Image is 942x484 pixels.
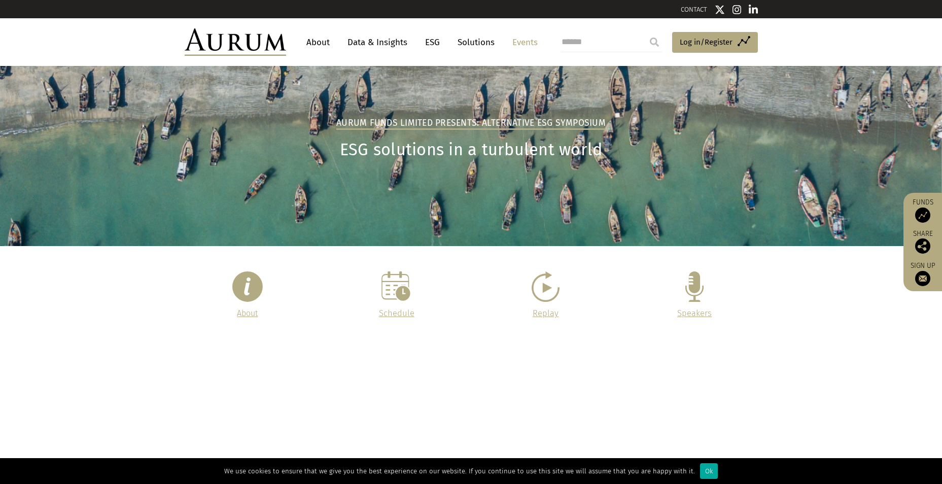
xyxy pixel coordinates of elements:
a: Funds [909,198,937,223]
a: CONTACT [681,6,707,13]
a: Log in/Register [672,32,758,53]
img: Twitter icon [715,5,725,15]
span: Log in/Register [680,36,732,48]
img: Linkedin icon [749,5,758,15]
input: Submit [644,32,665,52]
h2: Aurum Funds Limited Presents: Alternative ESG Symposium [336,118,606,130]
a: Solutions [452,33,500,52]
a: Events [507,33,538,52]
img: Sign up to our newsletter [915,271,930,286]
a: Schedule [379,308,414,318]
a: Speakers [677,308,712,318]
a: Replay [533,308,559,318]
img: Aurum [185,28,286,56]
div: Ok [700,463,718,479]
a: Sign up [909,261,937,286]
a: ESG [420,33,445,52]
img: Access Funds [915,208,930,223]
a: About [237,308,258,318]
div: Share [909,230,937,254]
img: Share this post [915,238,930,254]
a: About [301,33,335,52]
h1: ESG solutions in a turbulent world [185,140,758,160]
a: Data & Insights [342,33,412,52]
img: Instagram icon [732,5,742,15]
